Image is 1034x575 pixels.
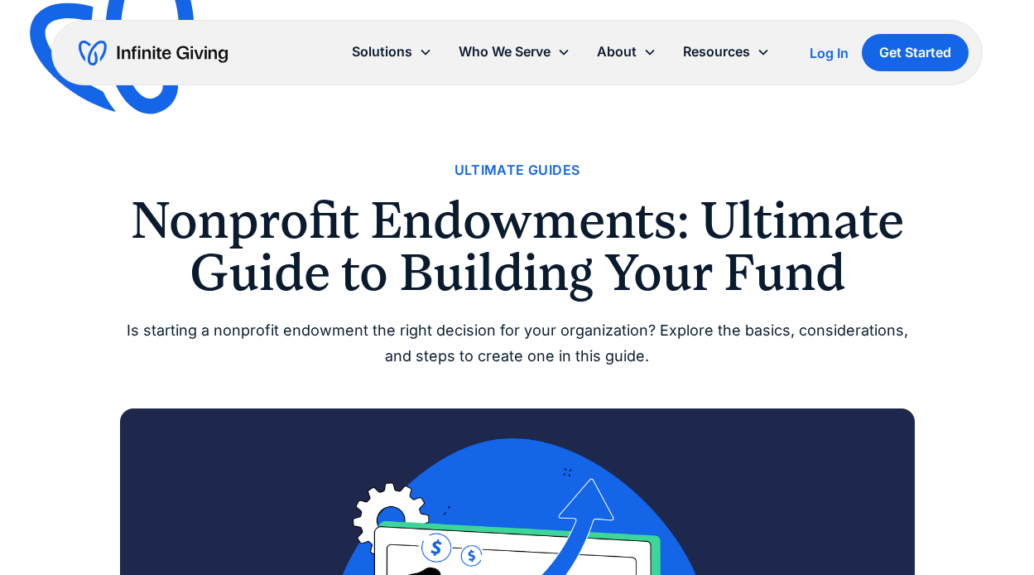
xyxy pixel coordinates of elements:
div: About [584,34,670,70]
div: Log In [810,46,849,60]
a: Get Started [862,34,969,71]
a: Ultimate Guides [454,159,580,181]
div: Resources [683,41,750,63]
div: Resources [670,34,783,70]
div: Solutions [352,41,412,63]
a: Log In [810,43,849,63]
div: Is starting a nonprofit endowment the right decision for your organization? Explore the basics, c... [120,318,915,369]
div: Who We Serve [459,41,551,63]
div: Who We Serve [445,34,584,70]
div: About [597,41,637,63]
h1: Nonprofit Endowments: Ultimate Guide to Building Your Fund [120,195,915,298]
a: home [79,40,228,66]
div: Solutions [339,34,445,70]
